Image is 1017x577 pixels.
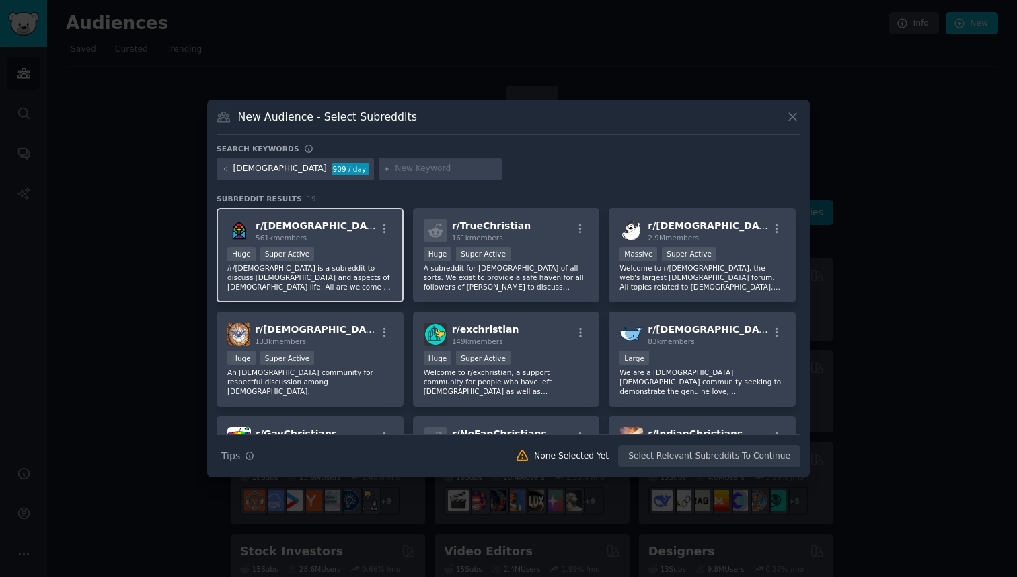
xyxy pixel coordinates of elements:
[256,428,337,439] span: r/ GayChristians
[307,195,316,203] span: 19
[648,337,694,345] span: 83k members
[648,234,699,242] span: 2.9M members
[424,368,589,396] p: Welcome to r/exchristian, a support community for people who have left [DEMOGRAPHIC_DATA] as well...
[227,263,393,292] p: /r/[DEMOGRAPHIC_DATA] is a subreddit to discuss [DEMOGRAPHIC_DATA] and aspects of [DEMOGRAPHIC_DA...
[619,351,649,365] div: Large
[619,323,643,346] img: Christians
[452,428,547,439] span: r/ NoFapChristians
[452,234,503,242] span: 161k members
[332,163,369,175] div: 909 / day
[217,144,299,154] h3: Search keywords
[452,324,519,335] span: r/ exchristian
[619,263,785,292] p: Welcome to r/[DEMOGRAPHIC_DATA], the web's largest [DEMOGRAPHIC_DATA] forum. All topics related t...
[227,368,393,396] p: An [DEMOGRAPHIC_DATA] community for respectful discussion among [DEMOGRAPHIC_DATA].
[227,427,251,450] img: GayChristians
[227,247,256,261] div: Huge
[256,220,383,231] span: r/ [DEMOGRAPHIC_DATA]
[238,110,417,124] h3: New Audience - Select Subreddits
[648,220,776,231] span: r/ [DEMOGRAPHIC_DATA]
[619,219,643,242] img: atheism
[256,234,307,242] span: 561k members
[648,428,747,439] span: r/ IndianChristians_
[221,449,240,463] span: Tips
[648,324,776,335] span: r/ [DEMOGRAPHIC_DATA]
[619,427,643,450] img: IndianChristians_
[619,368,785,396] p: We are a [DEMOGRAPHIC_DATA] [DEMOGRAPHIC_DATA] community seeking to demonstrate the genuine love,...
[227,219,251,242] img: Christianity
[534,450,609,463] div: None Selected Yet
[424,247,452,261] div: Huge
[619,247,657,261] div: Massive
[424,351,452,365] div: Huge
[227,351,256,365] div: Huge
[662,247,716,261] div: Super Active
[255,337,306,345] span: 133k members
[424,263,589,292] p: A subreddit for [DEMOGRAPHIC_DATA] of all sorts. We exist to provide a safe haven for all followe...
[456,247,511,261] div: Super Active
[260,247,315,261] div: Super Active
[217,444,259,468] button: Tips
[217,194,302,203] span: Subreddit Results
[255,324,383,335] span: r/ [DEMOGRAPHIC_DATA]
[424,323,447,346] img: exchristian
[395,163,497,175] input: New Keyword
[452,220,531,231] span: r/ TrueChristian
[227,323,250,346] img: Christian
[452,337,503,345] span: 149k members
[233,163,327,175] div: [DEMOGRAPHIC_DATA]
[260,351,315,365] div: Super Active
[456,351,511,365] div: Super Active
